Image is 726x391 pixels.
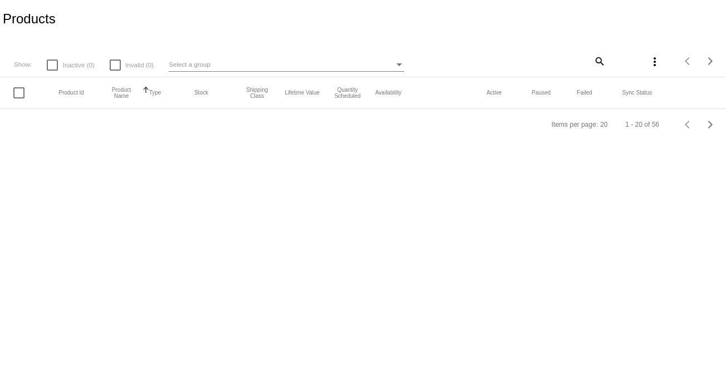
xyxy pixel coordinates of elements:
[284,90,320,96] button: Change sorting for LifetimeValue
[699,113,722,136] button: Next page
[62,58,94,72] span: Inactive (0)
[169,58,404,72] mat-select: Select a group
[149,90,161,96] button: Change sorting for ProductType
[104,87,139,99] button: Change sorting for ProductName
[625,121,659,128] div: 1 - 20 of 56
[194,90,208,96] button: Change sorting for StockLevel
[600,121,607,128] div: 20
[125,58,154,72] span: Invalid (0)
[239,87,274,99] button: Change sorting for ShippingClass
[3,11,56,27] h2: Products
[677,50,699,72] button: Previous page
[487,90,502,96] button: Change sorting for TotalQuantityScheduledActive
[375,90,487,96] mat-header-cell: Availability
[677,113,699,136] button: Previous page
[577,90,592,96] button: Change sorting for TotalQuantityFailed
[14,61,32,68] span: Show:
[552,121,598,128] div: Items per page:
[330,87,365,99] button: Change sorting for QuantityScheduled
[58,90,84,96] button: Change sorting for ExternalId
[592,52,606,70] mat-icon: search
[622,90,652,96] button: Change sorting for ValidationErrorCode
[169,61,210,68] span: Select a group
[699,50,722,72] button: Next page
[532,90,551,96] button: Change sorting for TotalQuantityScheduledPaused
[648,55,661,68] mat-icon: more_vert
